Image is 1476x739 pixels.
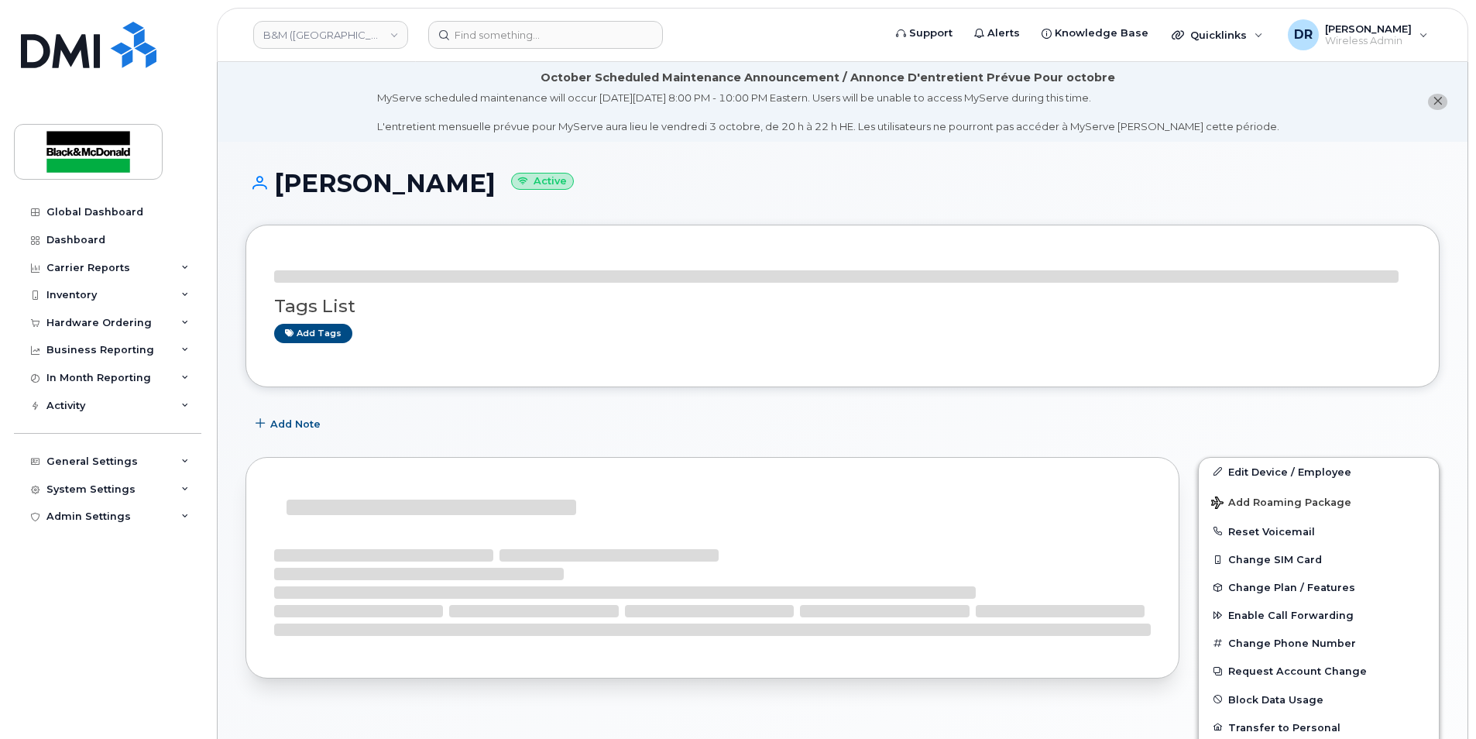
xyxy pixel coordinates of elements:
h1: [PERSON_NAME] [245,170,1440,197]
button: Block Data Usage [1199,686,1439,713]
span: Add Roaming Package [1211,497,1351,511]
button: Reset Voicemail [1199,517,1439,545]
button: close notification [1428,94,1447,110]
button: Enable Call Forwarding [1199,601,1439,629]
button: Change SIM Card [1199,545,1439,573]
a: Add tags [274,324,352,343]
button: Change Phone Number [1199,629,1439,657]
h3: Tags List [274,297,1411,316]
button: Add Roaming Package [1199,486,1439,517]
button: Change Plan / Features [1199,573,1439,601]
div: MyServe scheduled maintenance will occur [DATE][DATE] 8:00 PM - 10:00 PM Eastern. Users will be u... [377,91,1279,134]
div: October Scheduled Maintenance Announcement / Annonce D'entretient Prévue Pour octobre [541,70,1115,86]
button: Add Note [245,411,334,438]
span: Change Plan / Features [1228,582,1355,593]
small: Active [511,173,574,191]
span: Add Note [270,417,321,431]
a: Edit Device / Employee [1199,458,1439,486]
button: Request Account Change [1199,657,1439,685]
span: Enable Call Forwarding [1228,610,1354,621]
